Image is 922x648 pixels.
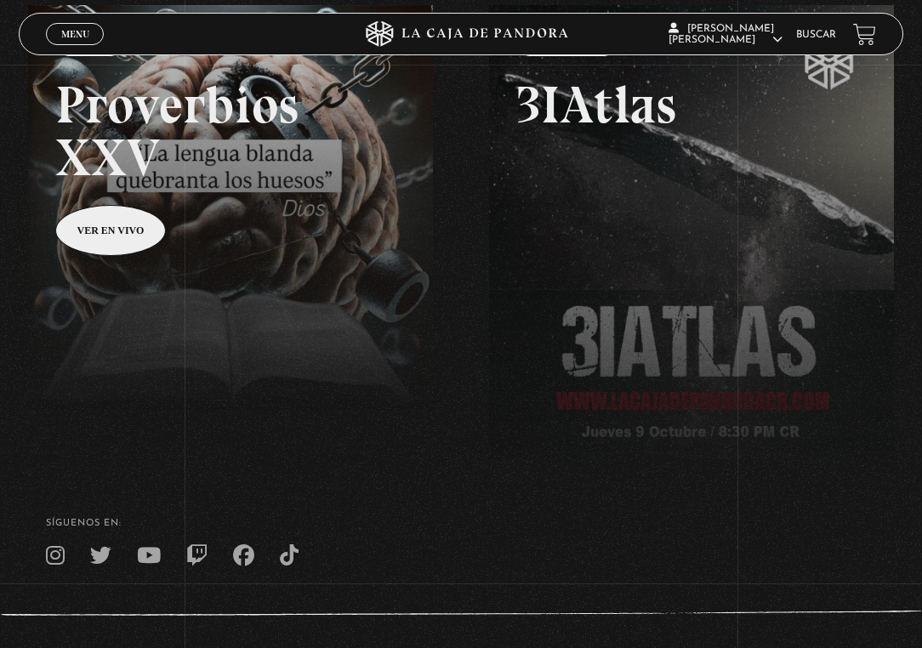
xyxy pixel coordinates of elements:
[669,24,783,45] span: [PERSON_NAME] [PERSON_NAME]
[61,29,89,39] span: Menu
[46,519,876,528] h4: SÍguenos en:
[853,23,876,46] a: View your shopping cart
[55,43,95,55] span: Cerrar
[796,30,836,40] a: Buscar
